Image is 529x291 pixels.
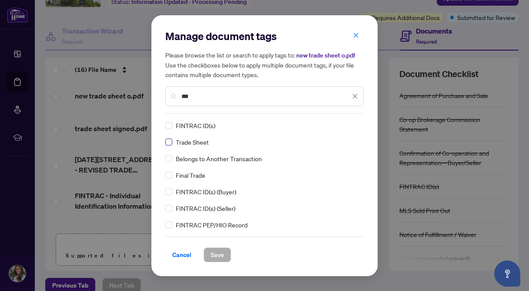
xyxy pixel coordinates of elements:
[165,50,364,79] h5: Please browse the list or search to apply tags to: Use the checkboxes below to apply multiple doc...
[176,170,205,180] span: Final Trade
[176,121,215,130] span: FINTRAC ID(s)
[176,187,236,196] span: FINTRAC ID(s) (Buyer)
[165,29,364,43] h2: Manage document tags
[172,248,191,262] span: Cancel
[176,137,209,147] span: Trade Sheet
[165,247,198,262] button: Cancel
[296,51,355,59] span: new trade sheet o.pdf
[352,93,358,99] span: close
[204,247,231,262] button: Save
[176,154,262,163] span: Belongs to Another Transaction
[494,261,520,287] button: Open asap
[176,220,248,230] span: FINTRAC PEP/HIO Record
[353,32,359,38] span: close
[176,203,235,213] span: FINTRAC ID(s) (Seller)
